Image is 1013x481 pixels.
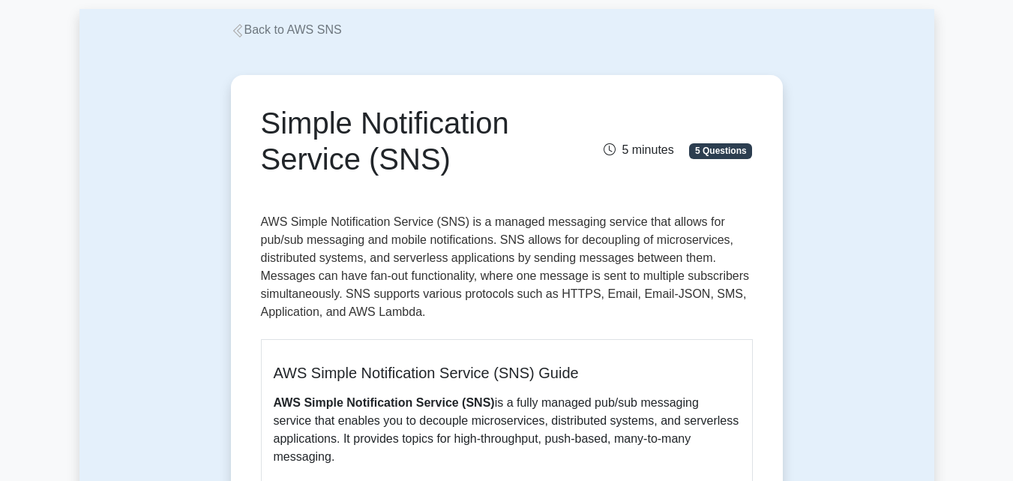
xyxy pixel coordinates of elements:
b: AWS Simple Notification Service (SNS) [274,396,495,409]
a: Back to AWS SNS [231,23,342,36]
h5: AWS Simple Notification Service (SNS) Guide [274,364,740,382]
span: 5 Questions [689,143,752,158]
h1: Simple Notification Service (SNS) [261,105,583,177]
p: AWS Simple Notification Service (SNS) is a managed messaging service that allows for pub/sub mess... [261,213,753,327]
span: 5 minutes [604,143,673,156]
